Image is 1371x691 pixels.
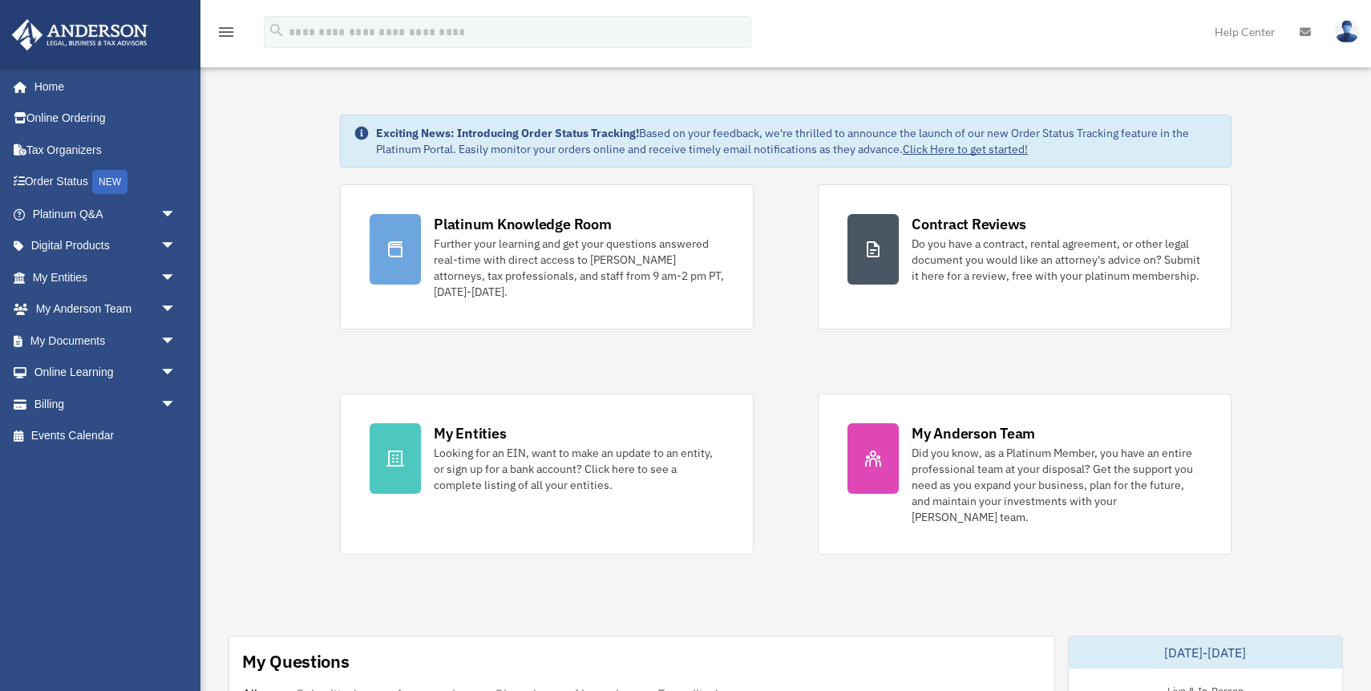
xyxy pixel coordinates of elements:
div: Do you have a contract, rental agreement, or other legal document you would like an attorney's ad... [912,236,1202,284]
a: Platinum Q&Aarrow_drop_down [11,198,200,230]
a: Digital Productsarrow_drop_down [11,230,200,262]
span: arrow_drop_down [160,388,192,421]
div: My Questions [242,649,350,673]
span: arrow_drop_down [160,357,192,390]
strong: Exciting News: Introducing Order Status Tracking! [376,126,639,140]
a: Online Ordering [11,103,200,135]
span: arrow_drop_down [160,230,192,263]
div: Platinum Knowledge Room [434,214,612,234]
a: Home [11,71,192,103]
span: arrow_drop_down [160,325,192,358]
div: Contract Reviews [912,214,1026,234]
span: arrow_drop_down [160,293,192,326]
a: Billingarrow_drop_down [11,388,200,420]
img: User Pic [1335,20,1359,43]
a: Click Here to get started! [903,142,1028,156]
span: arrow_drop_down [160,198,192,231]
div: Did you know, as a Platinum Member, you have an entire professional team at your disposal? Get th... [912,445,1202,525]
i: menu [216,22,236,42]
i: search [268,22,285,39]
a: menu [216,28,236,42]
div: My Anderson Team [912,423,1035,443]
a: My Anderson Teamarrow_drop_down [11,293,200,325]
div: Based on your feedback, we're thrilled to announce the launch of our new Order Status Tracking fe... [376,125,1218,157]
a: My Entities Looking for an EIN, want to make an update to an entity, or sign up for a bank accoun... [340,394,754,555]
div: Further your learning and get your questions answered real-time with direct access to [PERSON_NAM... [434,236,724,300]
span: arrow_drop_down [160,261,192,294]
a: Platinum Knowledge Room Further your learning and get your questions answered real-time with dire... [340,184,754,329]
a: Online Learningarrow_drop_down [11,357,200,389]
a: Contract Reviews Do you have a contract, rental agreement, or other legal document you would like... [818,184,1231,329]
img: Anderson Advisors Platinum Portal [7,19,152,51]
a: Tax Organizers [11,134,200,166]
a: My Entitiesarrow_drop_down [11,261,200,293]
a: Order StatusNEW [11,166,200,199]
div: My Entities [434,423,506,443]
div: NEW [92,170,127,194]
a: Events Calendar [11,420,200,452]
a: My Anderson Team Did you know, as a Platinum Member, you have an entire professional team at your... [818,394,1231,555]
a: My Documentsarrow_drop_down [11,325,200,357]
div: Looking for an EIN, want to make an update to an entity, or sign up for a bank account? Click her... [434,445,724,493]
div: [DATE]-[DATE] [1069,636,1343,669]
